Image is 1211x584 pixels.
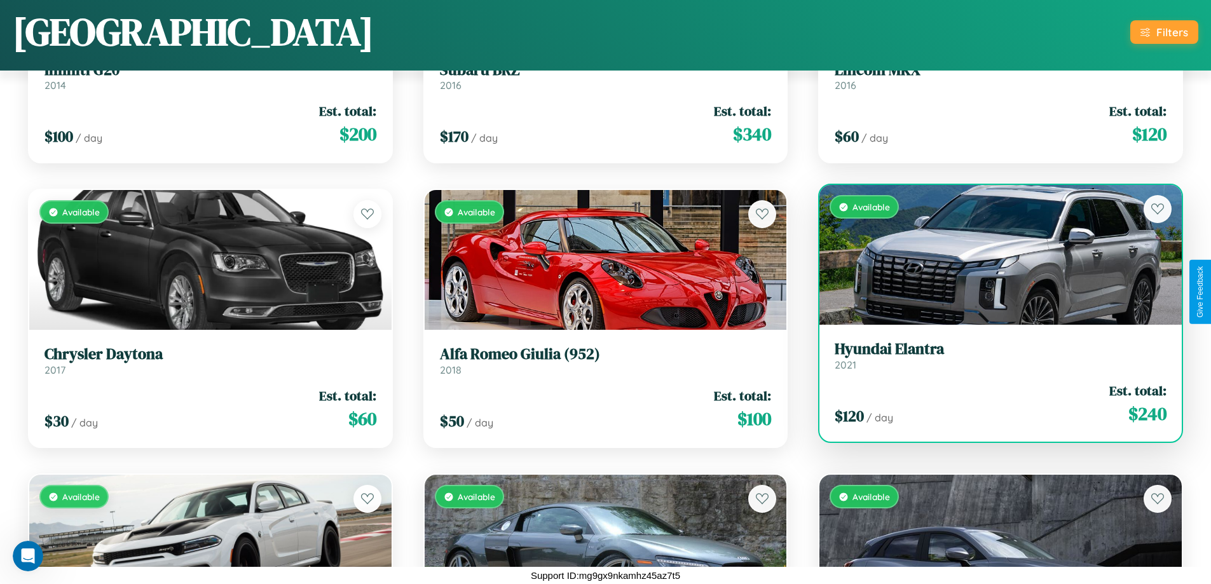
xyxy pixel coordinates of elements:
[76,132,102,144] span: / day
[835,405,864,426] span: $ 120
[319,386,376,405] span: Est. total:
[835,358,856,371] span: 2021
[339,121,376,147] span: $ 200
[1109,102,1167,120] span: Est. total:
[44,363,65,376] span: 2017
[835,61,1167,92] a: Lincoln MKX2016
[440,345,772,363] h3: Alfa Romeo Giulia (952)
[440,363,462,376] span: 2018
[62,491,100,502] span: Available
[531,567,680,584] p: Support ID: mg9gx9nkamhz45az7t5
[458,491,495,502] span: Available
[44,79,66,92] span: 2014
[1128,401,1167,426] span: $ 240
[835,340,1167,358] h3: Hyundai Elantra
[440,345,772,376] a: Alfa Romeo Giulia (952)2018
[440,411,464,431] span: $ 50
[1156,25,1188,39] div: Filters
[348,406,376,431] span: $ 60
[835,126,859,147] span: $ 60
[714,102,771,120] span: Est. total:
[44,345,376,376] a: Chrysler Daytona2017
[44,345,376,363] h3: Chrysler Daytona
[861,132,888,144] span: / day
[62,207,100,217] span: Available
[440,126,469,147] span: $ 170
[13,6,374,58] h1: [GEOGRAPHIC_DATA]
[1196,266,1205,318] div: Give Feedback
[319,102,376,120] span: Est. total:
[44,126,73,147] span: $ 100
[866,411,893,424] span: / day
[737,406,771,431] span: $ 100
[852,491,890,502] span: Available
[458,207,495,217] span: Available
[733,121,771,147] span: $ 340
[44,411,69,431] span: $ 30
[852,201,890,212] span: Available
[1130,20,1198,44] button: Filters
[71,416,98,429] span: / day
[13,541,43,571] iframe: Intercom live chat
[835,79,856,92] span: 2016
[835,340,1167,371] a: Hyundai Elantra2021
[714,386,771,405] span: Est. total:
[1109,381,1167,400] span: Est. total:
[44,61,376,92] a: Infiniti G202014
[440,79,462,92] span: 2016
[467,416,493,429] span: / day
[440,61,772,92] a: Subaru BRZ2016
[471,132,498,144] span: / day
[1132,121,1167,147] span: $ 120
